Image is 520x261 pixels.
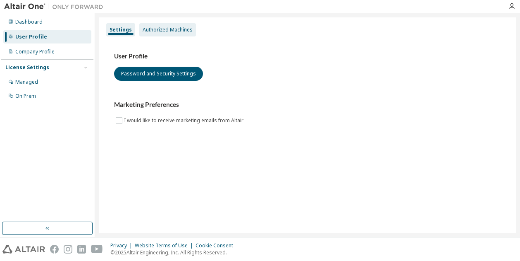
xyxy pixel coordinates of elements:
[15,93,36,99] div: On Prem
[110,249,238,256] p: © 2025 Altair Engineering, Inc. All Rights Reserved.
[4,2,107,11] img: Altair One
[114,67,203,81] button: Password and Security Settings
[15,19,43,25] div: Dashboard
[50,245,59,254] img: facebook.svg
[196,242,238,249] div: Cookie Consent
[143,27,193,33] div: Authorized Machines
[15,34,47,40] div: User Profile
[110,242,135,249] div: Privacy
[2,245,45,254] img: altair_logo.svg
[114,101,501,109] h3: Marketing Preferences
[135,242,196,249] div: Website Terms of Use
[5,64,49,71] div: License Settings
[15,48,55,55] div: Company Profile
[15,79,38,85] div: Managed
[91,245,103,254] img: youtube.svg
[114,52,501,60] h3: User Profile
[64,245,72,254] img: instagram.svg
[110,27,132,33] div: Settings
[77,245,86,254] img: linkedin.svg
[124,116,245,126] label: I would like to receive marketing emails from Altair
